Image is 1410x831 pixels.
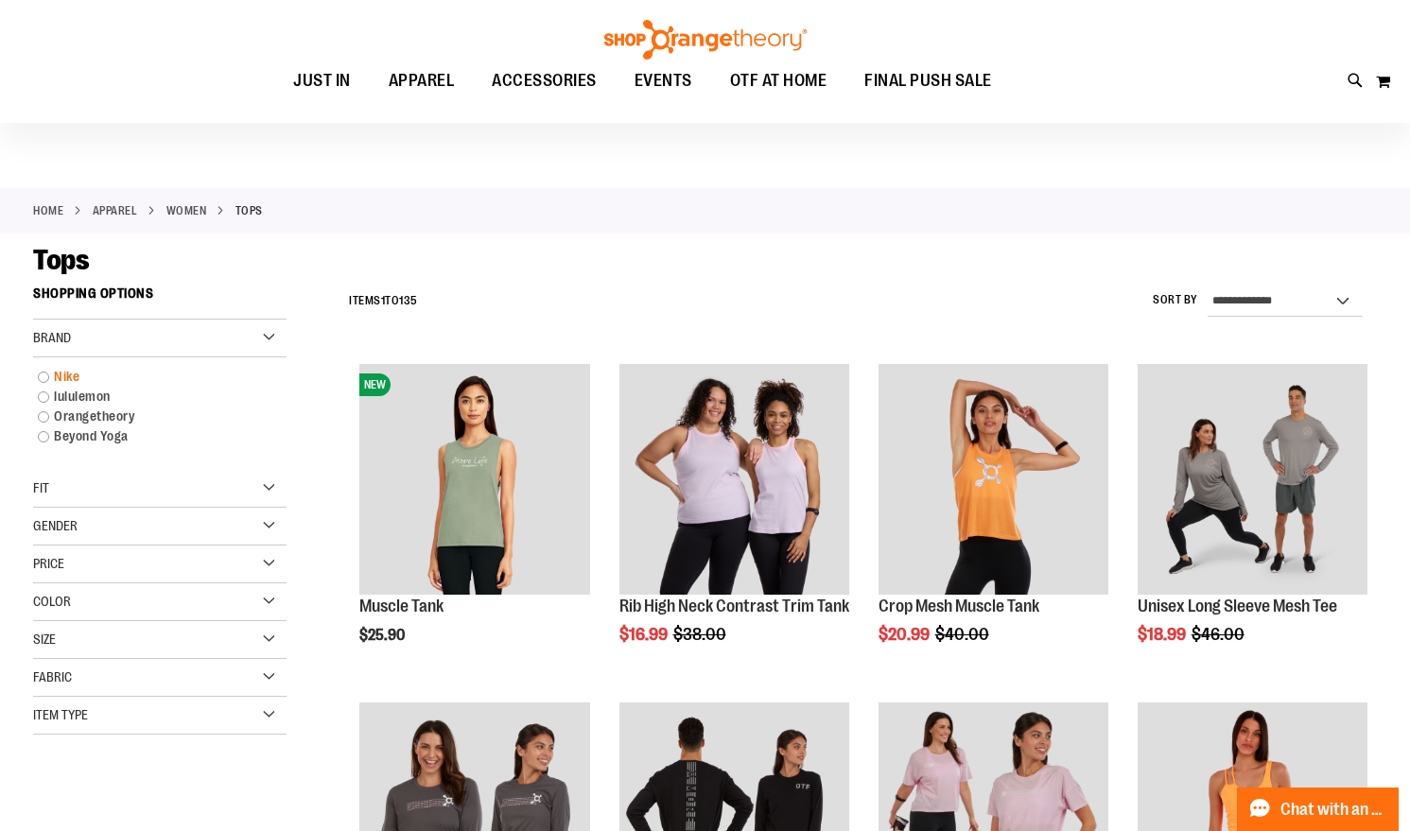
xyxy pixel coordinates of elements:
[33,330,71,345] span: Brand
[673,625,729,644] span: $38.00
[28,367,271,387] a: Nike
[1192,625,1247,644] span: $46.00
[879,364,1108,594] img: Crop Mesh Muscle Tank primary image
[235,202,263,219] strong: Tops
[619,364,849,597] a: Rib Tank w/ Contrast Binding primary image
[166,202,207,219] a: WOMEN
[879,597,1039,615] a: Crop Mesh Muscle Tank
[610,355,859,692] div: product
[33,707,88,722] span: Item Type
[33,632,56,647] span: Size
[864,60,992,102] span: FINAL PUSH SALE
[711,60,846,103] a: OTF AT HOME
[879,625,932,644] span: $20.99
[845,60,1011,103] a: FINAL PUSH SALE
[28,387,271,407] a: lululemon
[33,518,78,533] span: Gender
[1138,625,1189,644] span: $18.99
[370,60,474,102] a: APPAREL
[619,364,849,594] img: Rib Tank w/ Contrast Binding primary image
[359,627,408,644] span: $25.90
[635,60,692,102] span: EVENTS
[33,277,287,320] strong: Shopping Options
[1153,292,1198,308] label: Sort By
[359,364,589,597] a: Muscle TankNEW
[935,625,992,644] span: $40.00
[359,597,444,615] a: Muscle Tank
[1138,597,1337,615] a: Unisex Long Sleeve Mesh Tee
[350,355,599,692] div: product
[33,480,49,495] span: Fit
[359,373,391,396] span: NEW
[349,286,418,316] h2: Items to
[619,625,670,644] span: $16.99
[1280,801,1387,819] span: Chat with an Expert
[1237,788,1400,831] button: Chat with an Expert
[492,60,597,102] span: ACCESSORIES
[1138,364,1367,594] img: Unisex Long Sleeve Mesh Tee primary image
[616,60,711,103] a: EVENTS
[274,60,370,103] a: JUST IN
[28,407,271,426] a: Orangetheory
[33,244,89,276] span: Tops
[359,364,589,594] img: Muscle Tank
[389,60,455,102] span: APPAREL
[879,364,1108,597] a: Crop Mesh Muscle Tank primary image
[293,60,351,102] span: JUST IN
[33,594,71,609] span: Color
[1138,364,1367,597] a: Unisex Long Sleeve Mesh Tee primary image
[1128,355,1377,692] div: product
[33,556,64,571] span: Price
[399,294,418,307] span: 135
[473,60,616,103] a: ACCESSORIES
[619,597,849,615] a: Rib High Neck Contrast Trim Tank
[601,20,809,60] img: Shop Orangetheory
[869,355,1118,692] div: product
[33,669,72,684] span: Fabric
[28,426,271,446] a: Beyond Yoga
[730,60,827,102] span: OTF AT HOME
[381,294,386,307] span: 1
[33,202,63,219] a: Home
[93,202,138,219] a: APPAREL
